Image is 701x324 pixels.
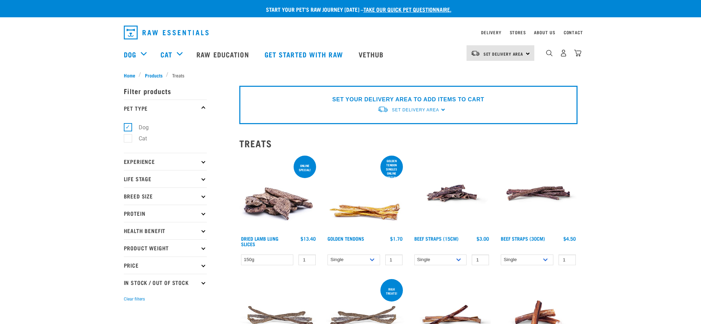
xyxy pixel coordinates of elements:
[118,23,583,42] nav: dropdown navigation
[241,237,278,245] a: Dried Lamb Lung Slices
[141,72,166,79] a: Products
[563,236,576,241] div: $4.50
[124,82,207,100] p: Filter products
[392,108,439,112] span: Set Delivery Area
[124,205,207,222] p: Protein
[124,170,207,187] p: Life Stage
[124,257,207,274] p: Price
[564,31,583,34] a: Contact
[124,72,135,79] span: Home
[483,53,524,55] span: Set Delivery Area
[414,237,459,240] a: Beef Straps (15cm)
[124,153,207,170] p: Experience
[328,237,364,240] a: Golden Tendons
[510,31,526,34] a: Stores
[413,154,491,233] img: Raw Essentials Beef Straps 15cm 6 Pack
[124,239,207,257] p: Product Weight
[385,254,403,265] input: 1
[239,154,318,233] img: 1303 Lamb Lung Slices 01
[124,296,145,302] button: Clear filters
[377,106,388,113] img: van-moving.png
[160,49,172,59] a: Cat
[499,154,578,233] img: Raw Essentials Beef Straps 6 Pack
[124,72,578,79] nav: breadcrumbs
[301,236,316,241] div: $13.40
[239,138,578,149] h2: Treats
[258,40,352,68] a: Get started with Raw
[128,134,150,143] label: Cat
[472,254,489,265] input: 1
[190,40,257,68] a: Raw Education
[560,49,567,57] img: user.png
[124,274,207,291] p: In Stock / Out Of Stock
[294,160,316,175] div: ONLINE SPECIAL!
[124,187,207,205] p: Breed Size
[477,236,489,241] div: $3.00
[546,50,553,56] img: home-icon-1@2x.png
[326,154,404,233] img: 1293 Golden Tendons 01
[124,26,209,39] img: Raw Essentials Logo
[471,50,480,56] img: van-moving.png
[501,237,545,240] a: Beef Straps (30cm)
[124,100,207,117] p: Pet Type
[124,72,139,79] a: Home
[332,95,484,104] p: SET YOUR DELIVERY AREA TO ADD ITEMS TO CART
[534,31,555,34] a: About Us
[145,72,163,79] span: Products
[124,222,207,239] p: Health Benefit
[363,8,451,11] a: take our quick pet questionnaire.
[380,284,403,298] div: BULK TREATS!
[380,156,403,183] div: Golden Tendon singles online special!
[574,49,581,57] img: home-icon@2x.png
[124,49,136,59] a: Dog
[128,123,151,132] label: Dog
[559,254,576,265] input: 1
[481,31,501,34] a: Delivery
[298,254,316,265] input: 1
[390,236,403,241] div: $1.70
[352,40,393,68] a: Vethub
